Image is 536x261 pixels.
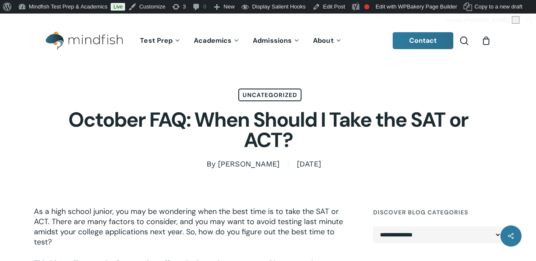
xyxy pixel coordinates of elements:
[56,101,480,159] h1: October FAQ: When Should I Take the SAT or ACT?
[187,37,246,44] a: Academics
[464,17,509,23] span: [PERSON_NAME]
[313,36,334,45] span: About
[218,159,279,168] a: [PERSON_NAME]
[373,205,502,220] h4: Discover Blog Categories
[364,4,369,9] div: Focus keyphrase not set
[134,37,187,44] a: Test Prep
[409,36,437,45] span: Contact
[111,3,125,11] a: Live
[288,161,329,167] span: [DATE]
[34,206,343,247] span: As a high school junior, you may be wondering when the best time is to take the SAT or ACT. There...
[194,36,232,45] span: Academics
[246,37,307,44] a: Admissions
[134,25,348,57] nav: Main Menu
[140,36,173,45] span: Test Prep
[443,14,523,27] a: Howdy,
[307,37,349,44] a: About
[34,25,502,57] header: Main Menu
[238,89,301,101] a: Uncategorized
[481,36,491,45] a: Cart
[393,32,454,49] a: Contact
[207,161,215,167] span: By
[253,36,292,45] span: Admissions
